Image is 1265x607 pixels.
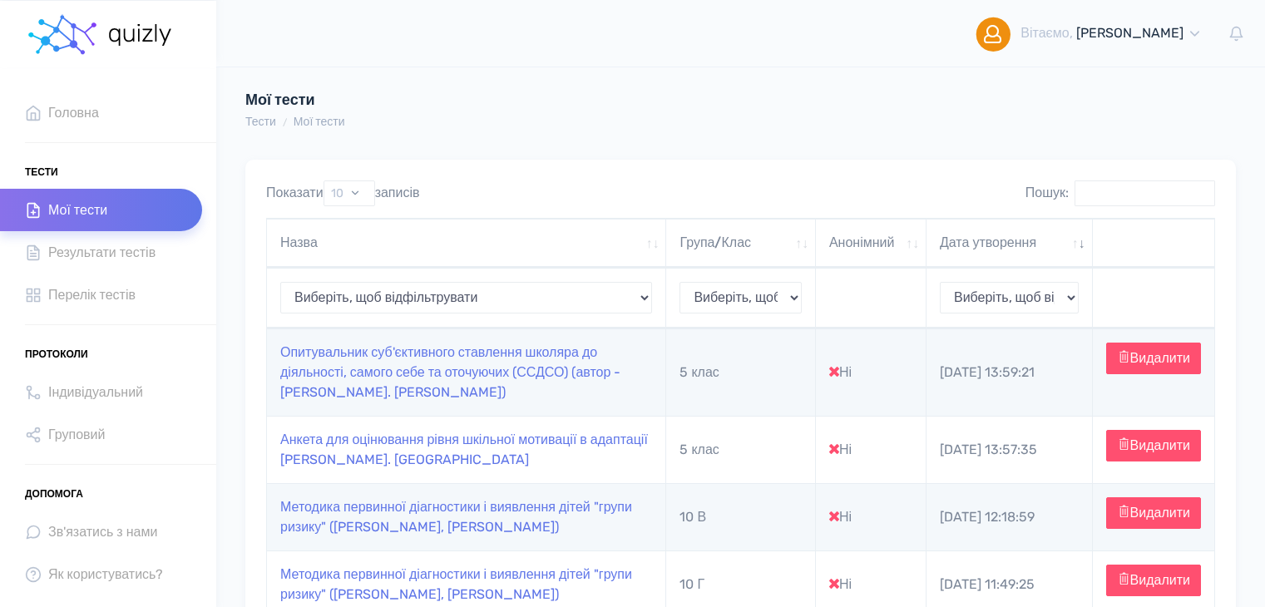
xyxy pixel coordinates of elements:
a: Анкета для оцінювання рівня шкільної мотивації в адаптації [PERSON_NAME]. [GEOGRAPHIC_DATA] [280,432,648,467]
td: 5 клас [666,328,815,416]
a: Методика первинної діагностики і виявлення дітей "групи ризику" ([PERSON_NAME], [PERSON_NAME]) [280,566,632,602]
input: Пошук: [1075,180,1215,206]
td: [DATE] 13:57:35 [927,416,1093,483]
span: Перелік тестів [48,284,136,306]
th: Дата утворення: активувати для сортування стовпців за зростанням [927,219,1093,268]
span: Протоколи [25,342,88,367]
span: Груповий [48,423,105,446]
button: Видалити [1106,497,1201,529]
button: Видалити [1106,343,1201,374]
span: Мої тести [48,199,107,221]
span: Як користуватись? [48,563,163,585]
th: Анонімний: активувати для сортування стовпців за зростанням [816,219,927,268]
span: [PERSON_NAME] [1076,25,1183,41]
td: [DATE] 13:59:21 [927,328,1093,416]
li: Мої тести [276,113,345,131]
th: Назва: активувати для сортування стовпців за зростанням [267,219,666,268]
span: Індивідуальний [48,381,143,403]
button: Видалити [1106,430,1201,461]
img: homepage [25,10,100,60]
span: Тести [25,160,58,185]
label: Показати записів [266,180,420,206]
td: Ні [816,416,927,483]
button: Видалити [1106,565,1201,596]
label: Пошук: [1025,180,1215,206]
td: Ні [816,483,927,550]
td: 5 клас [666,416,815,483]
span: Головна [48,101,99,124]
span: Результати тестів [48,241,156,264]
select: Показатизаписів [324,180,375,206]
td: 10 В [666,483,815,550]
span: Зв'язатись з нами [48,521,157,543]
th: Група/Клас: активувати для сортування стовпців за зростанням [666,219,815,268]
span: Допомога [25,481,83,506]
a: homepage homepage [25,1,175,67]
nav: breadcrumb [245,113,345,131]
h4: Мої тести [245,91,813,110]
img: homepage [107,24,175,46]
li: Тести [245,113,276,131]
td: [DATE] 12:18:59 [927,483,1093,550]
a: Методика первинної діагностики і виявлення дітей "групи ризику" ([PERSON_NAME], [PERSON_NAME]) [280,499,632,535]
td: Ні [816,328,927,416]
a: Опитувальник суб'єктивного ставлення школяра до діяльності, самого себе та оточуючих (ССДСО) (авт... [280,344,620,400]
